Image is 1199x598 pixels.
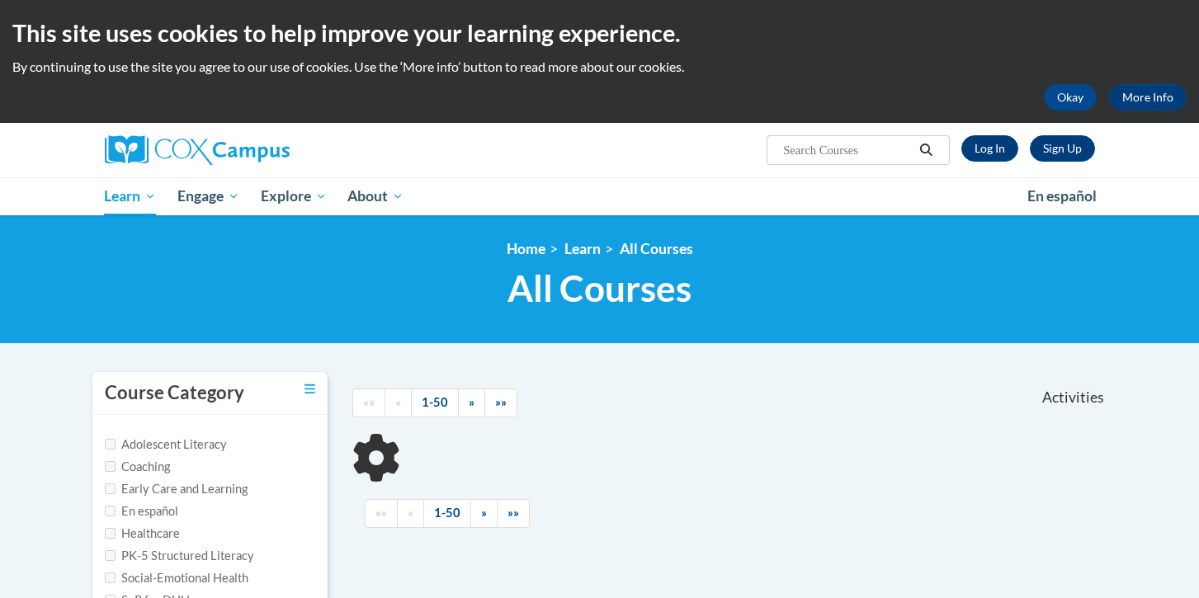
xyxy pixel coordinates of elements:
a: Begining [352,388,385,417]
a: Home [507,240,545,257]
label: Adolescent Literacy [105,436,227,454]
a: All Courses [620,240,693,257]
label: Social-Emotional Health [105,569,248,587]
a: Previous [385,388,412,417]
span: «« [363,395,375,409]
span: Engage [177,186,239,206]
label: Healthcare [105,525,180,543]
span: »» [507,506,519,520]
input: Checkbox for Options [105,528,116,539]
span: «« [375,506,387,520]
a: Learn [94,177,168,215]
input: Checkbox for Options [105,439,116,450]
a: En español [1017,179,1107,214]
button: Okay [1044,84,1097,111]
h2: This site uses cookies to help improve your learning experience. [12,16,1187,49]
span: Explore [261,186,327,206]
a: Log In [961,135,1018,162]
a: End [497,499,530,528]
span: « [408,506,413,520]
label: Early Care and Learning [105,480,248,498]
span: »» [495,395,507,409]
input: Search Courses [781,140,913,160]
a: Previous [397,499,424,528]
a: End [484,388,517,417]
input: Checkbox for Options [105,572,116,583]
input: Checkbox for Options [105,506,116,516]
a: Engage [167,177,250,215]
span: « [395,395,401,409]
label: Coaching [105,458,170,476]
h3: Course Category [105,380,244,406]
a: About [337,177,414,215]
div: Main menu [80,177,1120,215]
a: More Info [1109,84,1187,111]
input: Checkbox for Options [105,550,116,561]
a: Begining [365,499,398,528]
button: Search [913,140,938,160]
input: Checkbox for Options [105,483,116,494]
span: All Courses [507,266,692,310]
p: By continuing to use the site you agree to our use of cookies. Use the ‘More info’ button to read... [12,58,1187,76]
span: Activities [1042,388,1104,407]
a: Next [458,388,485,417]
label: PK-5 Structured Literacy [105,547,254,565]
input: Checkbox for Options [105,461,116,472]
span: Learn [104,186,156,206]
a: Learn [564,240,601,257]
span: » [481,506,487,520]
span: En español [1027,187,1097,205]
img: Cox Campus [105,135,290,165]
a: 1-50 [411,388,459,417]
span: » [469,395,474,409]
a: Explore [250,177,338,215]
a: Register [1030,135,1095,162]
a: Cox Campus [105,135,418,165]
a: Next [470,499,498,528]
a: Toggle collapse [304,380,315,398]
a: 1-50 [423,499,471,528]
label: En español [105,502,178,520]
span: About [347,186,404,206]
